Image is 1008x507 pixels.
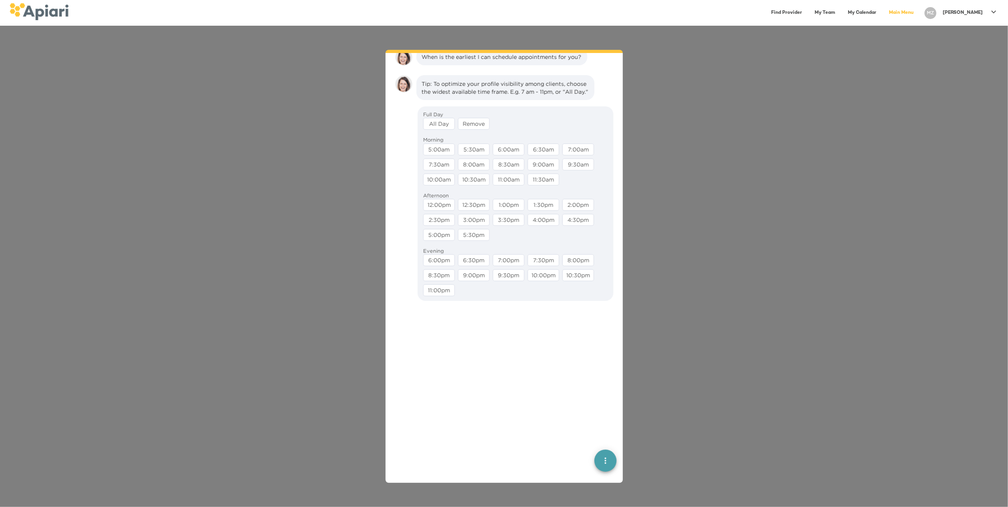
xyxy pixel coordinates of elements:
[423,247,444,254] div: Evening
[423,192,449,199] div: Afternoon
[528,174,559,185] div: 11:30am
[458,214,490,226] div: 3:00pm
[423,214,455,226] div: 2:30pm
[423,111,443,118] div: Full Day
[884,5,918,21] a: Main Menu
[422,80,589,96] div: Tip: To optimize your profile visibility among clients, choose the widest available time frame. E...
[423,159,455,170] div: 7:30am
[423,229,455,241] div: 5:00pm
[423,199,455,211] div: 12:00pm
[562,254,594,266] div: 8:00pm
[562,199,594,211] div: 2:00pm
[493,159,524,170] div: 8:30am
[423,118,455,130] div: All Day
[562,269,594,281] div: 10:30pm
[395,75,412,93] img: amy.37686e0395c82528988e.png
[493,254,524,266] div: 7:00pm
[925,7,936,19] div: MZ
[458,159,490,170] div: 8:00am
[528,214,559,226] div: 4:00pm
[562,214,594,226] div: 4:30pm
[594,450,617,472] button: quick menu
[528,254,559,266] div: 7:30pm
[423,269,455,281] div: 8:30pm
[423,174,455,185] div: 10:00am
[423,284,455,296] div: 11:00pm
[493,269,524,281] div: 9:30pm
[458,229,490,241] div: 5:30pm
[423,136,443,143] div: Morning
[458,254,490,266] div: 6:30pm
[9,3,68,20] img: logo
[493,144,524,155] div: 6:00am
[458,269,490,281] div: 9:00pm
[843,5,881,21] a: My Calendar
[528,199,559,211] div: 1:30pm
[562,144,594,155] div: 7:00am
[528,144,559,155] div: 6:30am
[458,118,490,130] div: Remove
[493,174,524,185] div: 11:00am
[493,199,524,211] div: 1:00pm
[493,214,524,226] div: 3:30pm
[395,48,412,66] img: amy.37686e0395c82528988e.png
[422,53,582,61] div: When is the earliest I can schedule appointments for you?
[528,269,559,281] div: 10:00pm
[810,5,840,21] a: My Team
[528,159,559,170] div: 9:00am
[458,199,490,211] div: 12:30pm
[766,5,807,21] a: Find Provider
[458,174,490,185] div: 10:30am
[423,254,455,266] div: 6:00pm
[562,159,594,170] div: 9:30am
[458,144,490,155] div: 5:30am
[943,9,983,16] p: [PERSON_NAME]
[423,144,455,155] div: 5:00am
